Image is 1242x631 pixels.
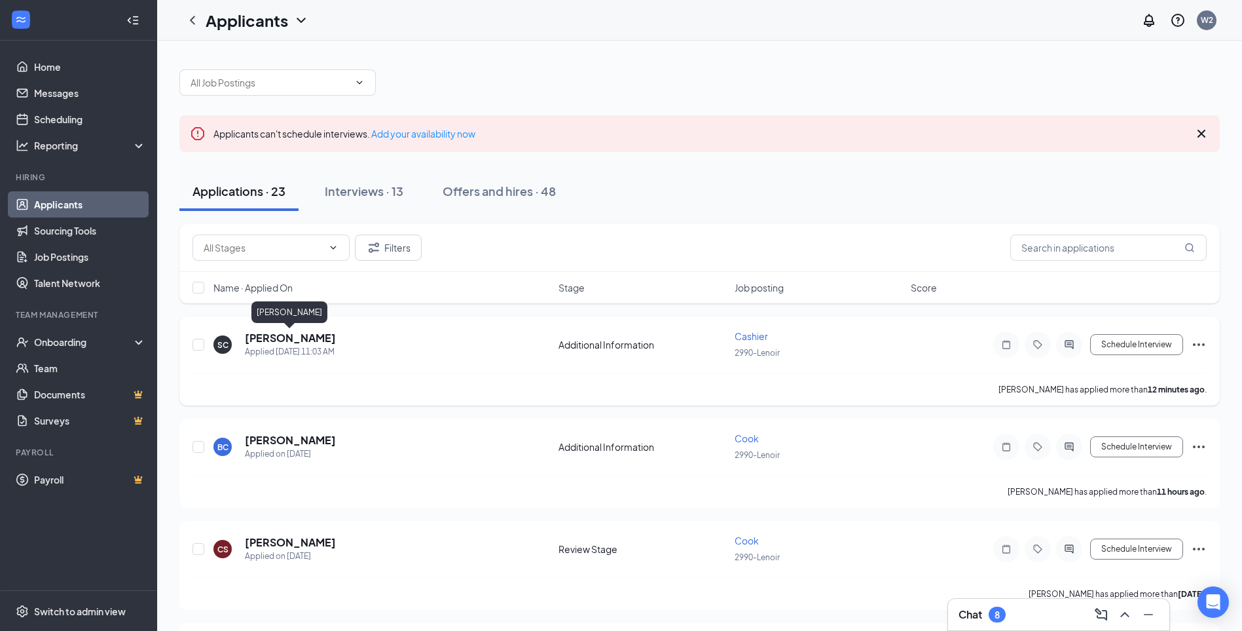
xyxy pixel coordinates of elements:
svg: Ellipses [1191,439,1207,455]
span: 2990-Lenoir [735,348,780,358]
a: Scheduling [34,106,146,132]
svg: Collapse [126,14,139,27]
div: Open Intercom Messenger [1197,586,1229,618]
div: Review Stage [558,543,727,556]
svg: Filter [366,240,382,256]
span: 2990-Lenoir [735,552,780,562]
svg: ChevronLeft [185,12,200,28]
a: Sourcing Tools [34,218,146,244]
svg: Note [998,442,1014,452]
a: Home [34,54,146,80]
a: PayrollCrown [34,467,146,493]
h1: Applicants [206,9,288,31]
svg: ChevronDown [354,77,365,88]
p: [PERSON_NAME] has applied more than . [1008,486,1207,497]
button: Schedule Interview [1090,539,1183,560]
h5: [PERSON_NAME] [245,331,336,345]
p: [PERSON_NAME] has applied more than . [998,384,1207,395]
span: Score [911,281,937,294]
div: Applied on [DATE] [245,448,336,461]
svg: Minimize [1141,607,1156,622]
svg: Tag [1030,544,1046,554]
svg: Error [190,126,206,142]
div: Reporting [34,139,147,152]
h5: [PERSON_NAME] [245,535,336,550]
div: 8 [995,609,1000,621]
div: [PERSON_NAME] [251,301,327,323]
svg: ChevronDown [328,242,338,253]
svg: Note [998,544,1014,554]
span: Applicants can't schedule interviews. [213,128,475,140]
svg: ActiveChat [1061,442,1077,452]
a: DocumentsCrown [34,381,146,408]
div: Switch to admin view [34,605,126,618]
span: 2990-Lenoir [735,450,780,460]
div: Applications · 23 [192,183,285,199]
span: Job posting [735,281,784,294]
a: Team [34,355,146,381]
a: Talent Network [34,270,146,296]
div: Hiring [16,172,143,183]
button: Minimize [1138,604,1159,625]
input: Search in applications [1010,235,1207,261]
h3: Chat [959,607,982,622]
div: CS [217,544,228,555]
div: Applied [DATE] 11:03 AM [245,345,336,358]
svg: Notifications [1141,12,1157,28]
div: Offers and hires · 48 [443,183,556,199]
span: Name · Applied On [213,281,293,294]
div: Team Management [16,309,143,320]
svg: ComposeMessage [1093,607,1109,622]
input: All Stages [204,240,323,255]
div: SC [217,339,228,351]
svg: Ellipses [1191,541,1207,557]
a: Add your availability now [371,128,475,140]
svg: Settings [16,605,29,618]
b: 11 hours ago [1157,487,1205,497]
b: 12 minutes ago [1148,385,1205,394]
div: W2 [1201,14,1213,26]
div: Payroll [16,447,143,458]
span: Cashier [735,330,768,342]
input: All Job Postings [191,75,349,90]
span: Cook [735,432,759,444]
button: ChevronUp [1114,604,1135,625]
div: Onboarding [34,335,135,349]
svg: ChevronUp [1117,607,1133,622]
svg: ActiveChat [1061,544,1077,554]
svg: Tag [1030,442,1046,452]
span: Stage [558,281,585,294]
div: Additional Information [558,338,727,351]
p: [PERSON_NAME] has applied more than . [1029,588,1207,600]
h5: [PERSON_NAME] [245,433,336,448]
svg: ActiveChat [1061,339,1077,350]
a: SurveysCrown [34,408,146,434]
b: [DATE] [1178,589,1205,599]
svg: Note [998,339,1014,350]
span: Cook [735,535,759,546]
div: Additional Information [558,440,727,453]
svg: MagnifyingGlass [1184,242,1195,253]
div: BC [217,442,228,453]
button: Filter Filters [355,235,422,261]
div: Interviews · 13 [325,183,403,199]
a: Job Postings [34,244,146,270]
button: Schedule Interview [1090,334,1183,355]
button: Schedule Interview [1090,436,1183,457]
svg: UserCheck [16,335,29,349]
button: ComposeMessage [1091,604,1112,625]
svg: Tag [1030,339,1046,350]
svg: ChevronDown [293,12,309,28]
svg: Cross [1194,126,1209,142]
svg: QuestionInfo [1170,12,1186,28]
div: Applied on [DATE] [245,550,336,563]
svg: Ellipses [1191,337,1207,353]
a: Messages [34,80,146,106]
a: Applicants [34,191,146,218]
svg: WorkstreamLogo [14,13,27,26]
svg: Analysis [16,139,29,152]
